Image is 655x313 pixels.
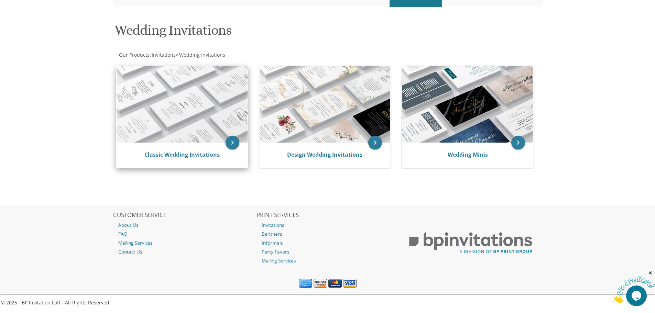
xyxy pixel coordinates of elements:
[511,136,525,149] a: keyboard_arrow_right
[256,256,399,265] a: Mailing Services
[299,279,312,288] img: American Express
[287,151,362,158] a: Design Wedding Invitations
[117,66,248,143] img: Classic Wedding Invitations
[612,270,655,303] iframe: chat widget
[113,238,255,247] a: Mailing Services
[400,226,542,260] img: BP Print Group
[448,151,488,158] a: Wedding Minis
[368,136,382,149] a: keyboard_arrow_right
[118,52,150,58] a: Our Products
[314,279,327,288] img: Discover
[226,136,239,149] a: keyboard_arrow_right
[328,279,342,288] img: MasterCard
[256,221,399,230] a: Invitations
[113,230,255,238] a: FAQ
[151,52,176,58] a: Invitations
[256,212,399,219] h2: PRINT SERVICES
[256,247,399,256] a: Party Favors
[114,23,395,43] h1: Wedding Invitations
[113,52,328,58] div: :
[256,230,399,238] a: Benchers
[402,66,533,143] img: Wedding Minis
[256,238,399,247] a: Informals
[113,221,255,230] a: About Us
[179,52,225,58] span: Wedding Invitations
[152,52,176,58] span: Invitations
[260,66,391,143] img: Design Wedding Invitations
[176,52,225,58] span: >
[178,52,225,58] a: Wedding Invitations
[113,247,255,256] a: Contact Us
[343,279,357,288] img: Visa
[144,151,220,158] a: Classic Wedding Invitations
[113,212,255,219] h2: CUSTOMER SERVICE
